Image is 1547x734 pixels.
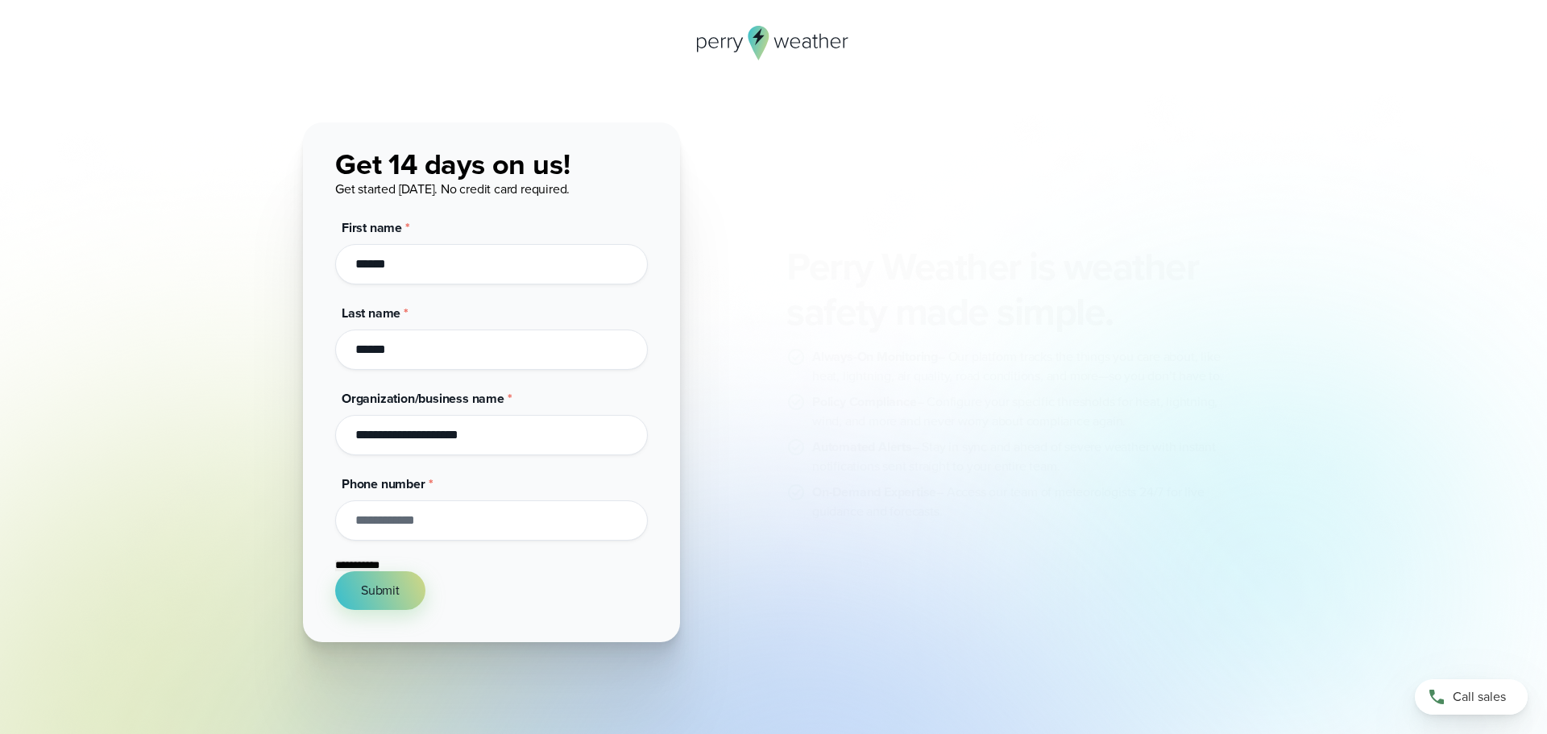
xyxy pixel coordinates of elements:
[342,475,425,493] span: Phone number
[342,389,504,408] span: Organization/business name
[342,218,402,237] span: First name
[335,143,570,185] span: Get 14 days on us!
[342,304,400,322] span: Last name
[361,581,400,600] span: Submit
[335,571,425,610] button: Submit
[1415,679,1528,715] a: Call sales
[1453,687,1506,707] span: Call sales
[335,180,570,198] span: Get started [DATE]. No credit card required.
